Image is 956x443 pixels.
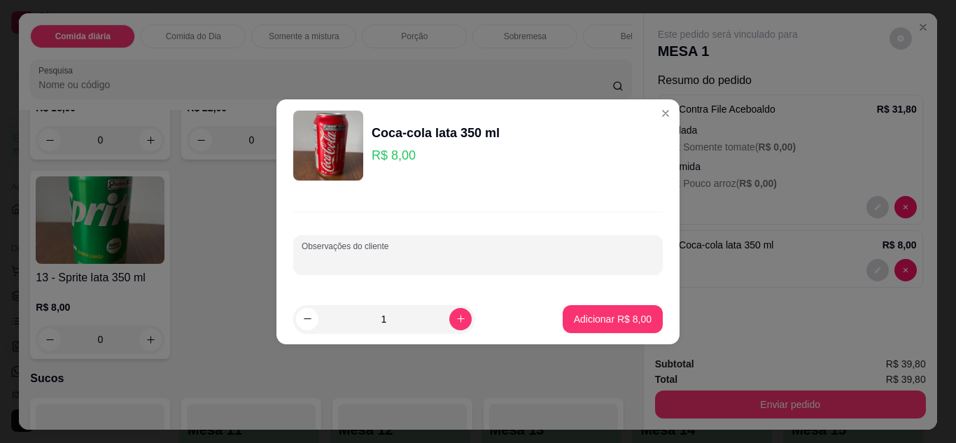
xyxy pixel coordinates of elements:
img: product-image [293,111,363,181]
label: Observações do cliente [302,240,393,252]
button: increase-product-quantity [449,308,472,330]
p: R$ 8,00 [372,146,500,165]
input: Observações do cliente [302,253,654,267]
button: decrease-product-quantity [296,308,318,330]
div: Coca-cola lata 350 ml [372,123,500,143]
button: Adicionar R$ 8,00 [563,305,663,333]
p: Adicionar R$ 8,00 [574,312,652,326]
button: Close [654,102,677,125]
